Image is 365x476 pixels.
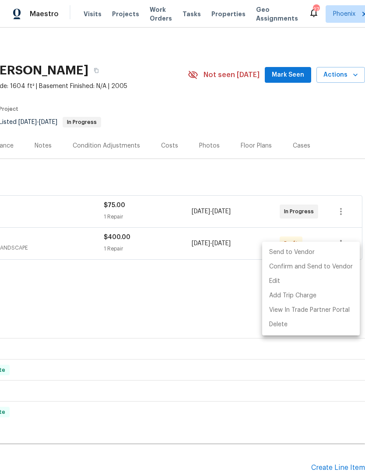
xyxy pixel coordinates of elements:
[262,260,360,274] li: Confirm and Send to Vendor
[262,245,360,260] li: Send to Vendor
[262,303,360,317] li: View In Trade Partner Portal
[262,317,360,332] li: Delete
[262,289,360,303] li: Add Trip Charge
[262,274,360,289] li: Edit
